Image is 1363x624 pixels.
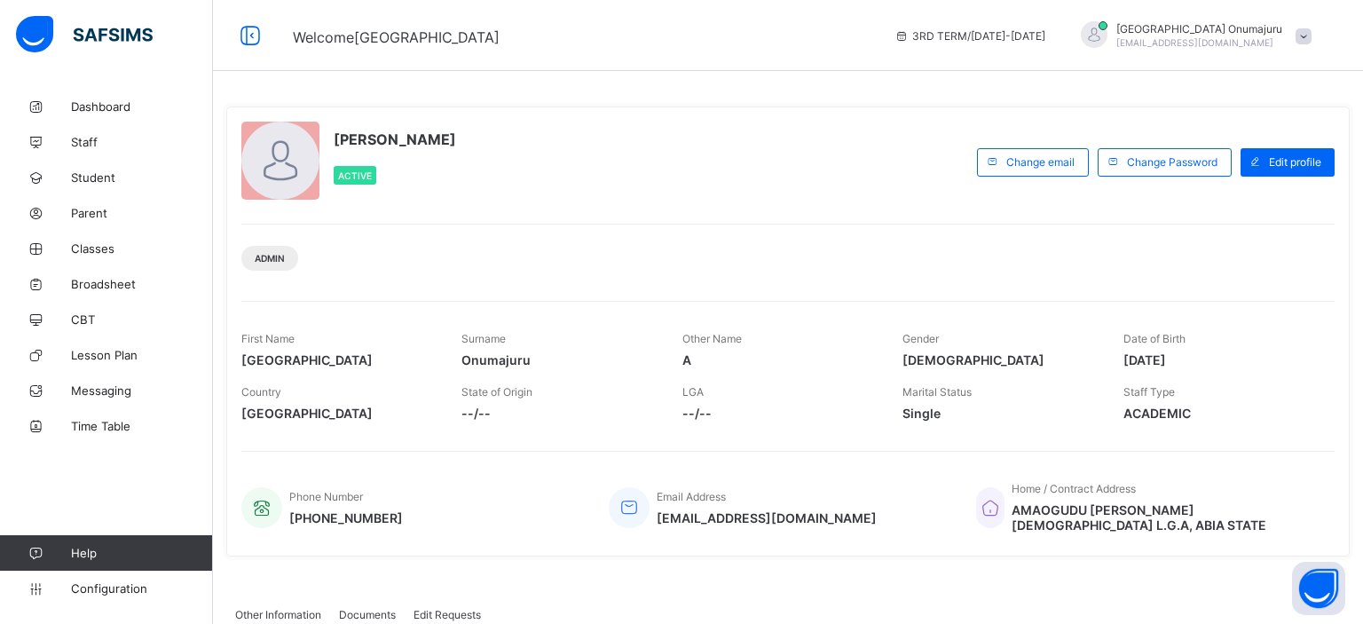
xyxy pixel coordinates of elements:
[461,352,655,367] span: Onumajuru
[293,28,500,46] span: Welcome [GEOGRAPHIC_DATA]
[71,383,213,398] span: Messaging
[682,406,876,421] span: --/--
[338,170,372,181] span: Active
[71,135,213,149] span: Staff
[682,332,742,345] span: Other Name
[71,170,213,185] span: Student
[241,406,435,421] span: [GEOGRAPHIC_DATA]
[71,581,212,596] span: Configuration
[71,312,213,327] span: CBT
[414,608,481,621] span: Edit Requests
[71,99,213,114] span: Dashboard
[902,406,1096,421] span: Single
[657,490,726,503] span: Email Address
[657,510,877,525] span: [EMAIL_ADDRESS][DOMAIN_NAME]
[339,608,396,621] span: Documents
[682,385,704,399] span: LGA
[235,608,321,621] span: Other Information
[289,510,403,525] span: [PHONE_NUMBER]
[1123,332,1186,345] span: Date of Birth
[255,253,285,264] span: Admin
[682,352,876,367] span: A
[289,490,363,503] span: Phone Number
[71,348,213,362] span: Lesson Plan
[71,546,212,560] span: Help
[71,419,213,433] span: Time Table
[241,332,295,345] span: First Name
[1006,155,1075,169] span: Change email
[461,332,506,345] span: Surname
[1269,155,1321,169] span: Edit profile
[71,277,213,291] span: Broadsheet
[1292,562,1345,615] button: Open asap
[1123,352,1317,367] span: [DATE]
[902,332,939,345] span: Gender
[241,352,435,367] span: [GEOGRAPHIC_DATA]
[894,29,1045,43] span: session/term information
[1123,406,1317,421] span: ACADEMIC
[1012,502,1317,533] span: AMAOGUDU [PERSON_NAME][DEMOGRAPHIC_DATA] L.G.A, ABIA STATE
[1116,37,1273,48] span: [EMAIL_ADDRESS][DOMAIN_NAME]
[16,16,153,53] img: safsims
[1123,385,1175,399] span: Staff Type
[902,352,1096,367] span: [DEMOGRAPHIC_DATA]
[1012,482,1136,495] span: Home / Contract Address
[71,241,213,256] span: Classes
[241,385,281,399] span: Country
[461,385,532,399] span: State of Origin
[334,130,456,148] span: [PERSON_NAME]
[461,406,655,421] span: --/--
[1116,22,1282,36] span: [GEOGRAPHIC_DATA] Onumajuru
[71,206,213,220] span: Parent
[902,385,972,399] span: Marital Status
[1063,21,1320,51] div: FlorenceOnumajuru
[1127,155,1217,169] span: Change Password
